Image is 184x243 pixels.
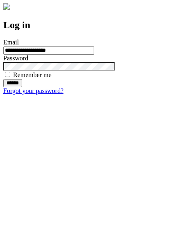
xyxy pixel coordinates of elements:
a: Forgot your password? [3,87,63,94]
label: Password [3,55,28,62]
label: Remember me [13,71,52,78]
h2: Log in [3,20,181,31]
img: logo-4e3dc11c47720685a147b03b5a06dd966a58ff35d612b21f08c02c0306f2b779.png [3,3,10,10]
label: Email [3,39,19,46]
